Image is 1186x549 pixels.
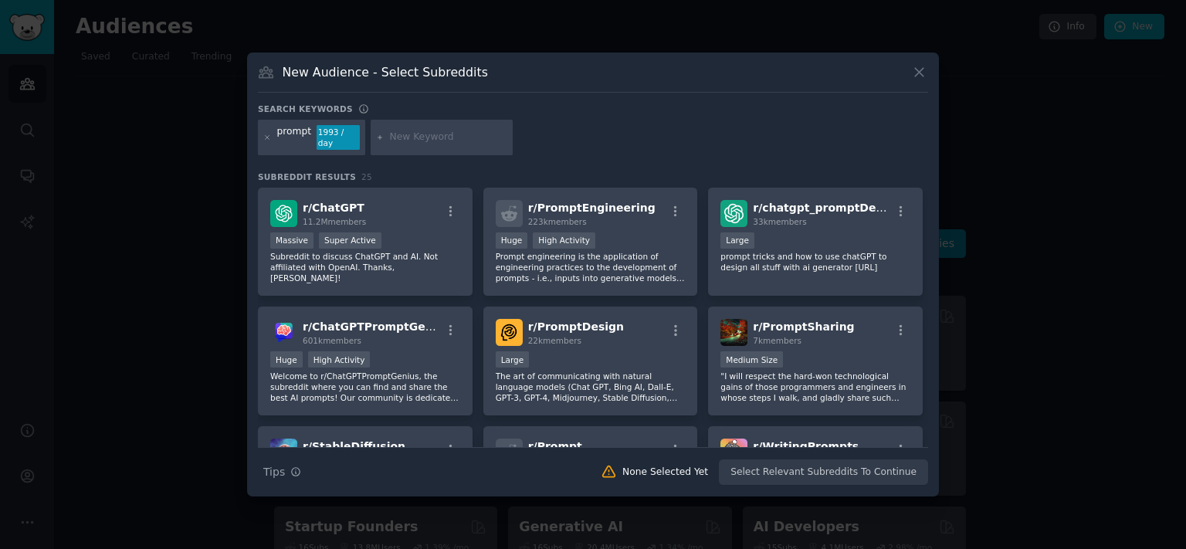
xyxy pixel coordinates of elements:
h3: New Audience - Select Subreddits [283,64,488,80]
span: 25 [361,172,372,181]
img: PromptDesign [496,319,523,346]
p: prompt tricks and how to use chatGPT to design all stuff with ai generator [URL] [720,251,910,273]
div: None Selected Yet [622,466,708,480]
div: Medium Size [720,351,783,368]
span: Subreddit Results [258,171,356,182]
div: High Activity [533,232,595,249]
img: ChatGPTPromptGenius [270,319,297,346]
div: Massive [270,232,313,249]
img: WritingPrompts [720,439,747,466]
span: r/ ChatGPTPromptGenius [303,320,451,333]
span: r/ PromptEngineering [528,202,656,214]
span: r/ chatgpt_promptDesign [753,202,901,214]
span: r/ PromptDesign [528,320,624,333]
div: Super Active [319,232,381,249]
div: Huge [270,351,303,368]
img: PromptSharing [720,319,747,346]
div: Large [496,351,530,368]
span: 601k members [303,336,361,345]
p: Prompt engineering is the application of engineering practices to the development of prompts - i.... [496,251,686,283]
img: chatgpt_promptDesign [720,200,747,227]
span: 22k members [528,336,581,345]
span: 7k members [753,336,801,345]
h3: Search keywords [258,103,353,114]
p: "I will respect the hard-won technological gains of those programmers and engineers in whose step... [720,371,910,403]
span: 223k members [528,217,587,226]
div: 1993 / day [317,125,360,150]
span: 11.2M members [303,217,366,226]
span: r/ Prompt [528,440,582,452]
button: Tips [258,459,307,486]
span: r/ ChatGPT [303,202,364,214]
div: High Activity [308,351,371,368]
span: r/ WritingPrompts [753,440,859,452]
span: r/ PromptSharing [753,320,854,333]
img: ChatGPT [270,200,297,227]
span: Tips [263,464,285,480]
div: Huge [496,232,528,249]
p: Welcome to r/ChatGPTPromptGenius, the subreddit where you can find and share the best AI prompts!... [270,371,460,403]
p: Subreddit to discuss ChatGPT and AI. Not affiliated with OpenAI. Thanks, [PERSON_NAME]! [270,251,460,283]
p: The art of communicating with natural language models (Chat GPT, Bing AI, Dall-E, GPT-3, GPT-4, M... [496,371,686,403]
div: Large [720,232,754,249]
span: r/ StableDiffusion [303,440,405,452]
div: prompt [277,125,312,150]
input: New Keyword [390,130,507,144]
img: StableDiffusion [270,439,297,466]
span: 33k members [753,217,806,226]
